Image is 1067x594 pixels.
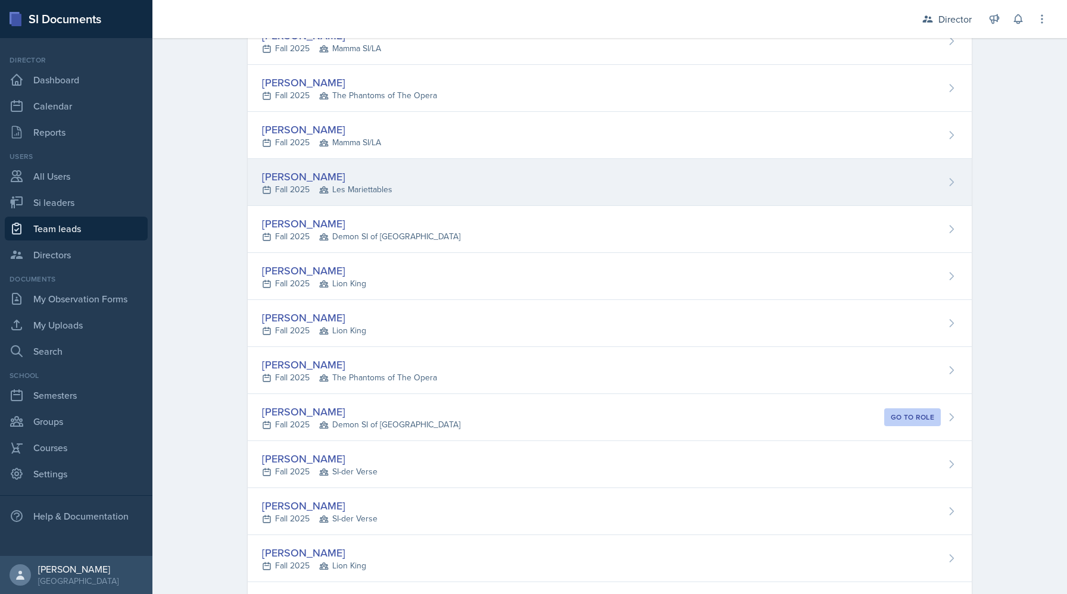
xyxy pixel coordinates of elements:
div: Fall 2025 [262,277,366,290]
div: Fall 2025 [262,559,366,572]
a: [PERSON_NAME] Fall 2025Demon SI of [GEOGRAPHIC_DATA] Go to role [248,394,972,441]
a: Calendar [5,94,148,118]
div: Help & Documentation [5,504,148,528]
span: The Phantoms of The Opera [319,371,437,384]
span: Mamma SI/LA [319,136,381,149]
div: [GEOGRAPHIC_DATA] [38,575,118,587]
div: Fall 2025 [262,512,377,525]
div: Go to role [891,412,934,422]
a: [PERSON_NAME] Fall 2025The Phantoms of The Opera [248,65,972,112]
div: Director [938,12,972,26]
a: Team leads [5,217,148,240]
a: [PERSON_NAME] Fall 2025SI-der Verse [248,488,972,535]
span: SI-der Verse [319,512,377,525]
a: Dashboard [5,68,148,92]
span: Demon SI of [GEOGRAPHIC_DATA] [319,418,460,431]
span: Demon SI of [GEOGRAPHIC_DATA] [319,230,460,243]
a: Directors [5,243,148,267]
div: Fall 2025 [262,89,437,102]
div: [PERSON_NAME] [262,215,460,232]
div: Documents [5,274,148,285]
span: Lion King [319,277,366,290]
a: Reports [5,120,148,144]
a: Groups [5,409,148,433]
a: [PERSON_NAME] Fall 2025Mamma SI/LA [248,18,972,65]
div: [PERSON_NAME] [262,121,381,137]
div: [PERSON_NAME] [262,545,366,561]
div: School [5,370,148,381]
a: Semesters [5,383,148,407]
div: [PERSON_NAME] [262,74,437,90]
div: [PERSON_NAME] [262,404,460,420]
span: Mamma SI/LA [319,42,381,55]
span: Lion King [319,559,366,572]
button: Go to role [884,408,941,426]
a: All Users [5,164,148,188]
span: Lion King [319,324,366,337]
div: Fall 2025 [262,183,392,196]
a: Search [5,339,148,363]
a: [PERSON_NAME] Fall 2025Lion King [248,300,972,347]
div: Fall 2025 [262,42,381,55]
a: [PERSON_NAME] Fall 2025Lion King [248,535,972,582]
div: Fall 2025 [262,136,381,149]
div: Fall 2025 [262,465,377,478]
a: [PERSON_NAME] Fall 2025Lion King [248,253,972,300]
div: [PERSON_NAME] [262,262,366,279]
a: [PERSON_NAME] Fall 2025The Phantoms of The Opera [248,347,972,394]
span: SI-der Verse [319,465,377,478]
span: The Phantoms of The Opera [319,89,437,102]
div: [PERSON_NAME] [262,309,366,326]
a: [PERSON_NAME] Fall 2025Mamma SI/LA [248,112,972,159]
div: Users [5,151,148,162]
div: [PERSON_NAME] [262,451,377,467]
div: [PERSON_NAME] [38,563,118,575]
div: [PERSON_NAME] [262,168,392,185]
div: Fall 2025 [262,371,437,384]
div: Fall 2025 [262,418,460,431]
a: My Observation Forms [5,287,148,311]
a: Si leaders [5,190,148,214]
div: Fall 2025 [262,230,460,243]
a: Settings [5,462,148,486]
a: [PERSON_NAME] Fall 2025Les Mariettables [248,159,972,206]
div: Fall 2025 [262,324,366,337]
a: My Uploads [5,313,148,337]
a: Courses [5,436,148,459]
a: [PERSON_NAME] Fall 2025SI-der Verse [248,441,972,488]
div: [PERSON_NAME] [262,357,437,373]
a: [PERSON_NAME] Fall 2025Demon SI of [GEOGRAPHIC_DATA] [248,206,972,253]
span: Les Mariettables [319,183,392,196]
div: Director [5,55,148,65]
div: [PERSON_NAME] [262,498,377,514]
